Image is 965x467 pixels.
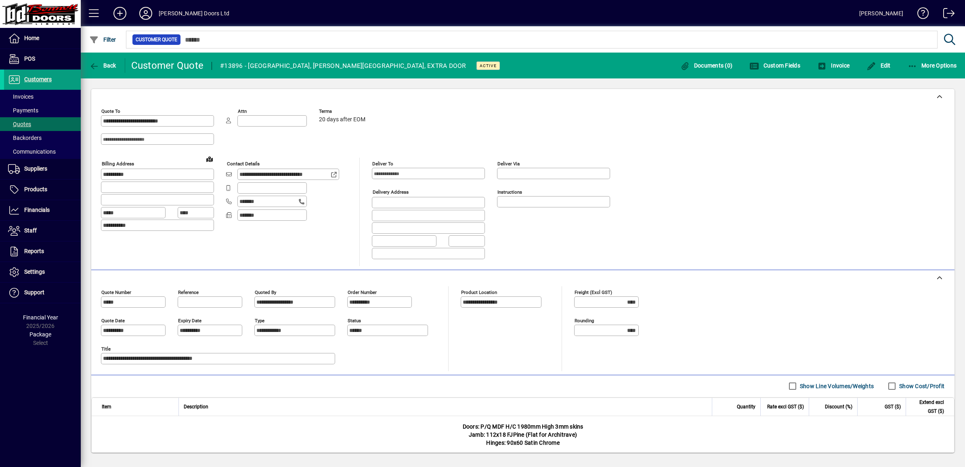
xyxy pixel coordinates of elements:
[749,62,800,69] span: Custom Fields
[4,90,81,104] a: Invoices
[747,58,802,73] button: Custom Fields
[24,35,39,41] span: Home
[4,262,81,282] a: Settings
[497,161,520,167] mat-label: Deliver via
[184,402,208,411] span: Description
[4,145,81,158] a: Communications
[89,62,116,69] span: Back
[102,402,111,411] span: Item
[24,227,37,234] span: Staff
[101,289,131,295] mat-label: Quote number
[575,289,612,295] mat-label: Freight (excl GST)
[101,346,111,351] mat-label: Title
[8,107,38,114] span: Payments
[908,62,957,69] span: More Options
[885,402,901,411] span: GST ($)
[4,200,81,220] a: Financials
[4,104,81,117] a: Payments
[911,398,944,416] span: Extend excl GST ($)
[92,416,954,453] div: Doors: P/Q MDF H/C 1980mm High 3mm skins Jamb: 112x18 FJPine (Flat for Architrave) Hinges: 90x60 ...
[24,186,47,192] span: Products
[4,283,81,303] a: Support
[798,382,874,390] label: Show Line Volumes/Weights
[24,76,52,82] span: Customers
[4,159,81,179] a: Suppliers
[255,289,276,295] mat-label: Quoted by
[817,62,850,69] span: Invoice
[159,7,229,20] div: [PERSON_NAME] Doors Ltd
[866,62,891,69] span: Edit
[4,221,81,241] a: Staff
[4,28,81,49] a: Home
[678,58,734,73] button: Documents (0)
[767,402,804,411] span: Rate excl GST ($)
[825,402,852,411] span: Discount (%)
[859,7,903,20] div: [PERSON_NAME]
[319,109,367,114] span: Terms
[4,117,81,131] a: Quotes
[23,314,58,321] span: Financial Year
[737,402,755,411] span: Quantity
[220,59,466,72] div: #13896 - [GEOGRAPHIC_DATA], [PERSON_NAME][GEOGRAPHIC_DATA], EXTRA DOOR
[4,49,81,69] a: POS
[136,36,177,44] span: Customer Quote
[898,382,944,390] label: Show Cost/Profit
[133,6,159,21] button: Profile
[680,62,732,69] span: Documents (0)
[8,121,31,127] span: Quotes
[348,317,361,323] mat-label: Status
[461,289,497,295] mat-label: Product location
[8,135,42,141] span: Backorders
[24,207,50,213] span: Financials
[372,161,393,167] mat-label: Deliver To
[29,331,51,338] span: Package
[575,317,594,323] mat-label: Rounding
[81,58,125,73] app-page-header-button: Back
[87,58,118,73] button: Back
[101,108,120,114] mat-label: Quote To
[864,58,893,73] button: Edit
[255,317,264,323] mat-label: Type
[815,58,852,73] button: Invoice
[178,317,201,323] mat-label: Expiry date
[497,189,522,195] mat-label: Instructions
[319,116,365,123] span: 20 days after EOM
[8,93,34,100] span: Invoices
[24,248,44,254] span: Reports
[480,63,497,68] span: Active
[4,241,81,262] a: Reports
[238,108,247,114] mat-label: Attn
[24,289,44,296] span: Support
[4,131,81,145] a: Backorders
[4,180,81,200] a: Products
[89,36,116,43] span: Filter
[348,289,377,295] mat-label: Order number
[937,2,955,28] a: Logout
[24,165,47,172] span: Suppliers
[911,2,929,28] a: Knowledge Base
[101,317,125,323] mat-label: Quote date
[24,268,45,275] span: Settings
[906,58,959,73] button: More Options
[178,289,199,295] mat-label: Reference
[8,148,56,155] span: Communications
[131,59,204,72] div: Customer Quote
[107,6,133,21] button: Add
[87,32,118,47] button: Filter
[203,152,216,165] a: View on map
[24,55,35,62] span: POS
